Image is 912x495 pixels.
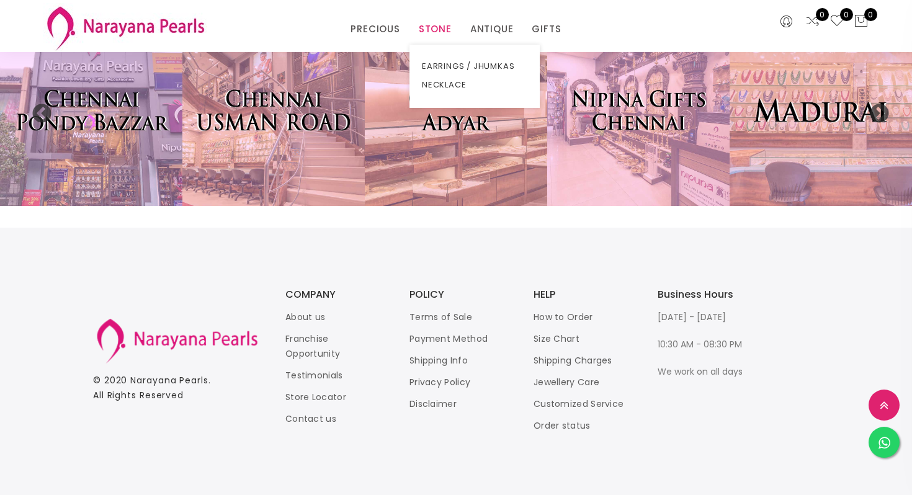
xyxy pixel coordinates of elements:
[829,14,844,30] a: 0
[285,369,343,381] a: Testimonials
[534,398,624,410] a: Customized Service
[365,14,547,206] img: store-adr.jpg
[534,332,579,345] a: Size Chart
[285,391,346,403] a: Store Locator
[534,290,633,300] h3: HELP
[130,374,208,386] a: Narayana Pearls
[93,373,261,403] p: © 2020 . All Rights Reserved
[409,376,470,388] a: Privacy Policy
[419,20,452,38] a: STONE
[658,337,757,352] p: 10:30 AM - 08:30 PM
[470,20,514,38] a: ANTIQUE
[730,14,912,206] img: store-mad.jpg
[285,290,385,300] h3: COMPANY
[805,14,820,30] a: 0
[840,8,853,21] span: 0
[658,310,757,324] p: [DATE] - [DATE]
[547,14,730,206] img: store-np.jpg
[534,354,612,367] a: Shipping Charges
[534,419,591,432] a: Order status
[409,354,468,367] a: Shipping Info
[409,311,472,323] a: Terms of Sale
[534,376,599,388] a: Jewellery Care
[658,364,757,379] p: We work on all days
[658,290,757,300] h3: Business Hours
[31,104,43,116] button: Previous
[854,14,869,30] button: 0
[534,311,593,323] a: How to Order
[816,8,829,21] span: 0
[182,14,365,206] img: store-ur.jpg
[409,332,488,345] a: Payment Method
[409,398,457,410] a: Disclaimer
[422,76,527,94] a: NECKLACE
[285,412,336,425] a: Contact us
[285,311,325,323] a: About us
[864,8,877,21] span: 0
[285,332,340,360] a: Franchise Opportunity
[409,290,509,300] h3: POLICY
[869,104,881,116] button: Next
[351,20,400,38] a: PRECIOUS
[422,57,527,76] a: EARRINGS / JHUMKAS
[532,20,561,38] a: GIFTS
